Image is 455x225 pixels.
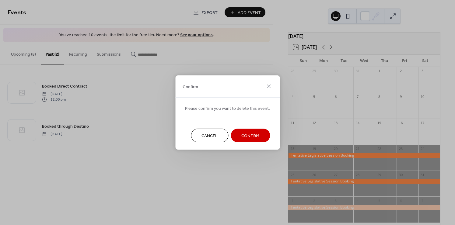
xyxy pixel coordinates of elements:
span: Cancel [201,133,218,139]
button: Confirm [231,129,270,142]
span: Please confirm you want to delete this event. [185,106,270,112]
span: Confirm [241,133,259,139]
button: Cancel [191,129,228,142]
span: Confirm [183,84,198,90]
